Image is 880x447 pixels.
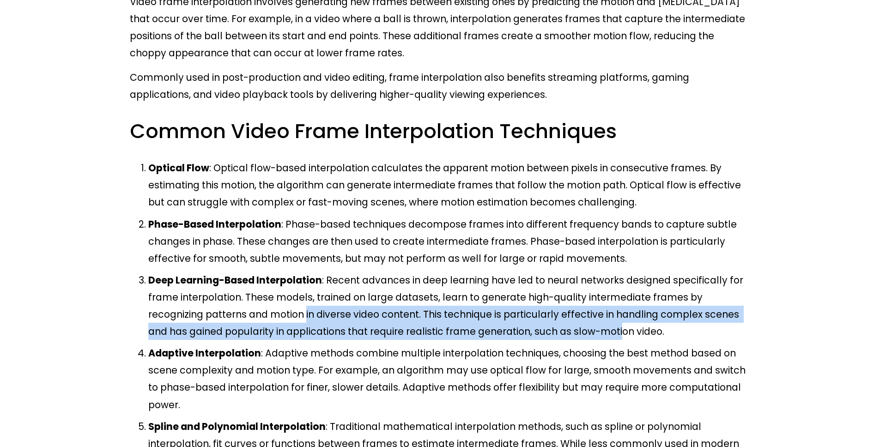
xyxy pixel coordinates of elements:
strong: Optical Flow [148,161,209,175]
p: : Optical flow-based interpolation calculates the apparent motion between pixels in consecutive f... [148,159,750,211]
strong: Phase-Based Interpolation [148,217,281,231]
strong: Spline and Polynomial Interpolation [148,420,326,433]
strong: Adaptive Interpolation [148,346,261,360]
strong: Deep Learning-Based Interpolation [148,273,322,287]
p: : Recent advances in deep learning have led to neural networks designed specifically for frame in... [148,272,750,340]
p: Commonly used in post-production and video editing, frame interpolation also benefits streaming p... [130,69,750,103]
h3: Common Video Frame Interpolation Techniques [130,118,750,145]
p: : Phase-based techniques decompose frames into different frequency bands to capture subtle change... [148,216,750,267]
p: : Adaptive methods combine multiple interpolation techniques, choosing the best method based on s... [148,344,750,413]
